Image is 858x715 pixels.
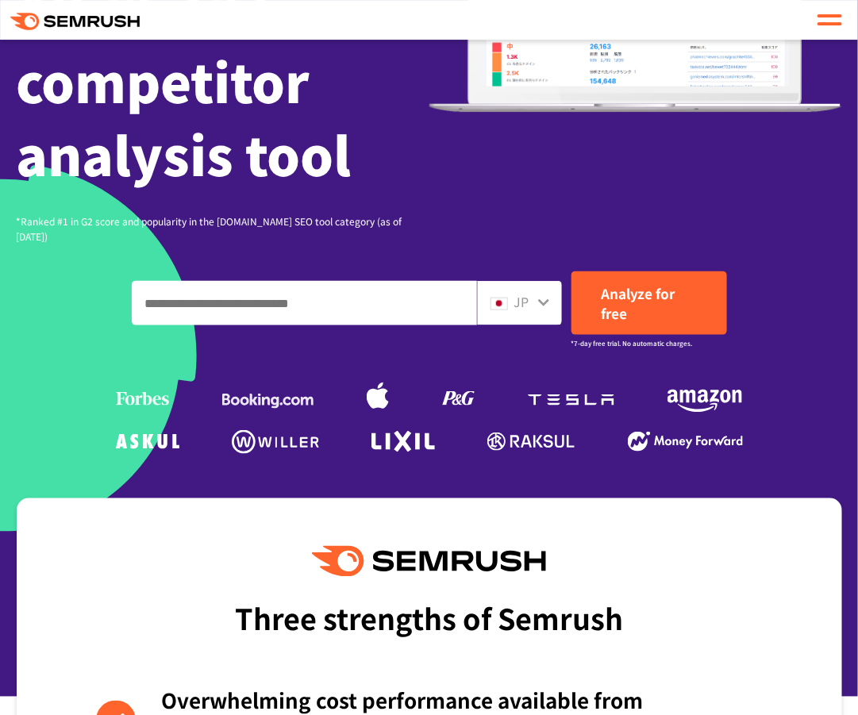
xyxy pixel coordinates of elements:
[571,339,693,348] font: *7-day free trial. No automatic charges.
[312,546,545,577] img: Semrush
[133,282,476,325] input: Enter a domain, keyword or URL
[17,214,402,243] font: *Ranked #1 in G2 score and popularity in the [DOMAIN_NAME] SEO tool category (as of [DATE])
[602,283,675,323] font: Analyze for free
[235,598,623,639] font: Three strengths of Semrush
[17,42,352,191] font: competitor analysis tool
[571,271,727,335] a: Analyze for free
[514,292,529,311] font: JP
